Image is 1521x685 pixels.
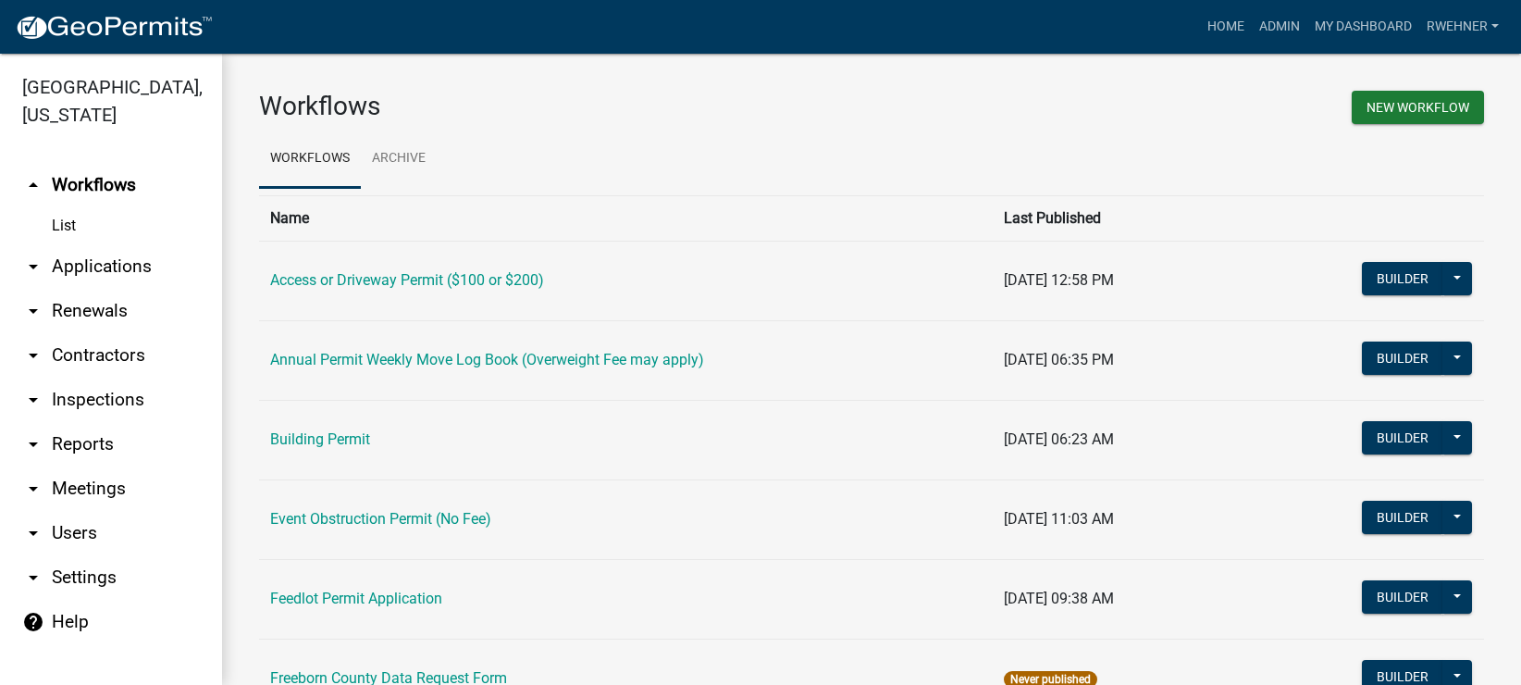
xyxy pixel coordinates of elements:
[22,611,44,633] i: help
[270,351,704,368] a: Annual Permit Weekly Move Log Book (Overweight Fee may apply)
[1307,9,1419,44] a: My Dashboard
[259,195,993,241] th: Name
[270,271,544,289] a: Access or Driveway Permit ($100 or $200)
[1004,351,1114,368] span: [DATE] 06:35 PM
[22,389,44,411] i: arrow_drop_down
[1004,271,1114,289] span: [DATE] 12:58 PM
[259,130,361,189] a: Workflows
[22,567,44,589] i: arrow_drop_down
[22,433,44,455] i: arrow_drop_down
[1362,262,1443,295] button: Builder
[361,130,437,189] a: Archive
[22,174,44,196] i: arrow_drop_up
[1419,9,1506,44] a: rwehner
[270,430,370,448] a: Building Permit
[1004,510,1114,528] span: [DATE] 11:03 AM
[1252,9,1307,44] a: Admin
[1362,421,1443,455] button: Builder
[1362,342,1443,375] button: Builder
[1200,9,1252,44] a: Home
[270,510,491,528] a: Event Obstruction Permit (No Fee)
[22,300,44,322] i: arrow_drop_down
[1362,580,1443,614] button: Builder
[993,195,1307,241] th: Last Published
[1362,501,1443,534] button: Builder
[1352,91,1484,124] button: New Workflow
[22,478,44,500] i: arrow_drop_down
[270,590,442,607] a: Feedlot Permit Application
[22,344,44,367] i: arrow_drop_down
[259,91,858,122] h3: Workflows
[22,255,44,278] i: arrow_drop_down
[22,522,44,544] i: arrow_drop_down
[1004,590,1114,607] span: [DATE] 09:38 AM
[1004,430,1114,448] span: [DATE] 06:23 AM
